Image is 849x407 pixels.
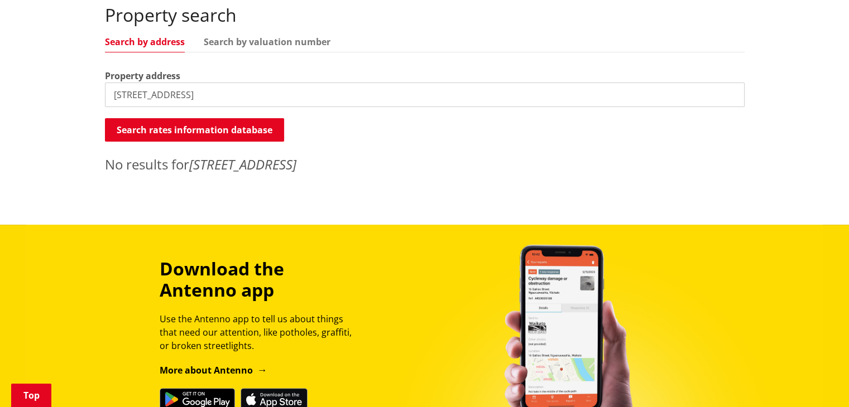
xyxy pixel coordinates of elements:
label: Property address [105,69,180,83]
button: Search rates information database [105,118,284,142]
iframe: Messenger Launcher [798,360,838,400]
p: No results for [105,154,745,175]
a: More about Antenno [160,364,267,376]
a: Search by valuation number [204,37,330,46]
em: [STREET_ADDRESS] [189,155,296,173]
p: Use the Antenno app to tell us about things that need our attention, like potholes, graffiti, or ... [160,312,362,352]
input: e.g. Duke Street NGARUAWAHIA [105,83,745,107]
a: Top [11,384,51,407]
h3: Download the Antenno app [160,258,362,301]
a: Search by address [105,37,185,46]
h2: Property search [105,4,745,26]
